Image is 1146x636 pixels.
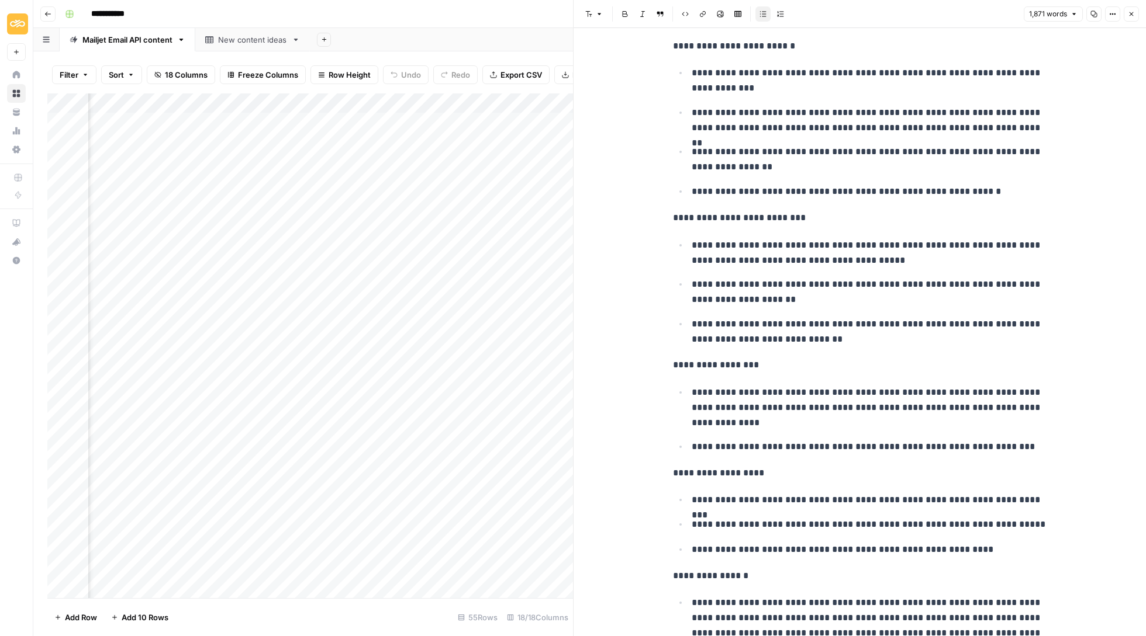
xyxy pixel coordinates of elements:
[82,34,172,46] div: Mailjet Email API content
[8,233,25,251] div: What's new?
[7,232,26,251] button: What's new?
[1029,9,1067,19] span: 1,871 words
[453,608,502,627] div: 55 Rows
[60,69,78,81] span: Filter
[220,65,306,84] button: Freeze Columns
[47,608,104,627] button: Add Row
[147,65,215,84] button: 18 Columns
[310,65,378,84] button: Row Height
[7,214,26,232] a: AirOps Academy
[52,65,96,84] button: Filter
[329,69,371,81] span: Row Height
[60,28,195,51] a: Mailjet Email API content
[7,9,26,39] button: Workspace: Sinch
[7,65,26,84] a: Home
[165,69,208,81] span: 18 Columns
[1024,6,1083,22] button: 1,871 words
[401,69,421,81] span: Undo
[109,69,124,81] span: Sort
[7,121,26,140] a: Usage
[104,608,175,627] button: Add 10 Rows
[122,611,168,623] span: Add 10 Rows
[7,140,26,159] a: Settings
[433,65,478,84] button: Redo
[7,103,26,121] a: Your Data
[554,65,622,84] button: Import CSV
[238,69,298,81] span: Freeze Columns
[482,65,550,84] button: Export CSV
[7,84,26,103] a: Browse
[101,65,142,84] button: Sort
[500,69,542,81] span: Export CSV
[7,251,26,270] button: Help + Support
[383,65,429,84] button: Undo
[65,611,97,623] span: Add Row
[195,28,310,51] a: New content ideas
[451,69,470,81] span: Redo
[7,13,28,34] img: Sinch Logo
[502,608,573,627] div: 18/18 Columns
[218,34,287,46] div: New content ideas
